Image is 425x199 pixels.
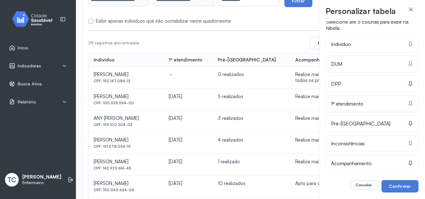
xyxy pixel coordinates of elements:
[331,120,390,127] span: Pré-[GEOGRAPHIC_DATA]
[381,180,418,192] button: Confirmar
[326,19,418,31] p: Selecione até 5 colunas para exibir na tabela:
[331,140,365,147] span: Inconsistências
[326,6,396,16] h3: Personalizar tabela
[331,101,363,107] span: 1º atendimento
[350,180,377,190] button: Cancelar
[331,61,342,67] span: DUM
[331,160,372,166] span: Acompanhamento
[331,81,341,87] span: DPP
[331,41,351,47] span: Indivíduo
